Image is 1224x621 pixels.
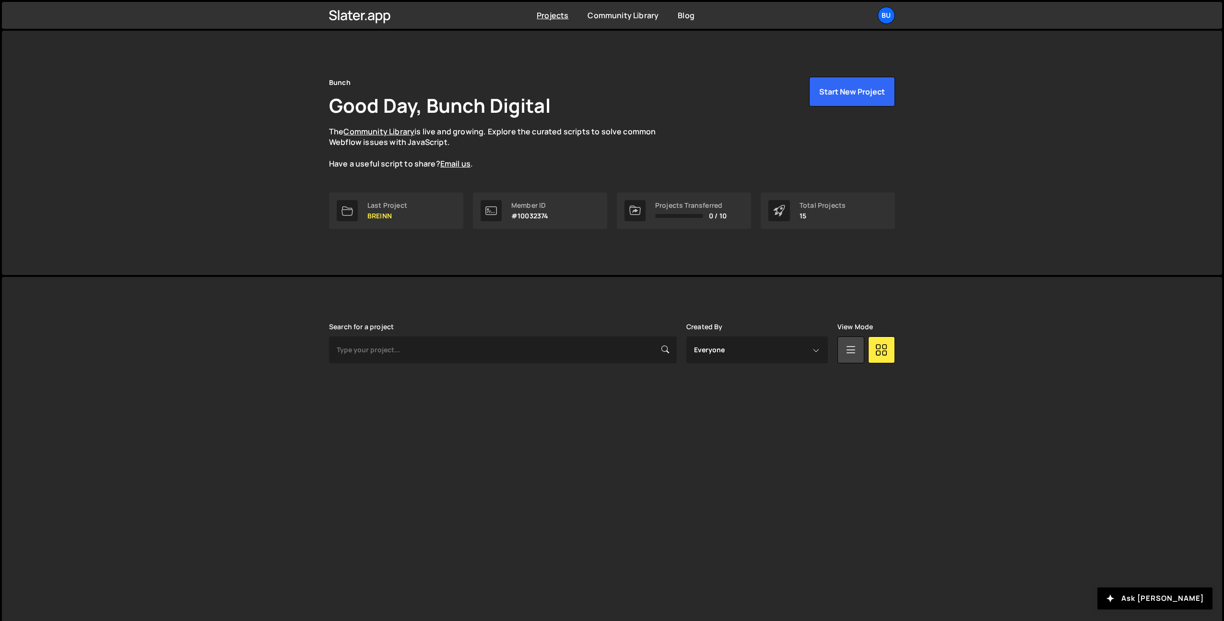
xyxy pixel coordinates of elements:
a: Projects [537,10,568,21]
label: Created By [686,323,723,331]
a: Bu [878,7,895,24]
div: Last Project [367,202,407,209]
label: Search for a project [329,323,394,331]
h1: Good Day, Bunch Digital [329,92,551,119]
input: Type your project... [329,336,677,363]
span: 0 / 10 [709,212,727,220]
a: Last Project BREINN [329,192,463,229]
div: Projects Transferred [655,202,727,209]
p: 15 [800,212,846,220]
a: Email us [440,158,471,169]
div: Member ID [511,202,548,209]
p: BREINN [367,212,407,220]
p: #10032374 [511,212,548,220]
p: The is live and growing. Explore the curated scripts to solve common Webflow issues with JavaScri... [329,126,674,169]
button: Ask [PERSON_NAME] [1097,587,1212,609]
a: Community Library [343,126,414,137]
div: Total Projects [800,202,846,209]
a: Blog [678,10,694,21]
label: View Mode [837,323,873,331]
a: Community Library [588,10,659,21]
div: Bunch [329,77,351,88]
button: Start New Project [809,77,895,107]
